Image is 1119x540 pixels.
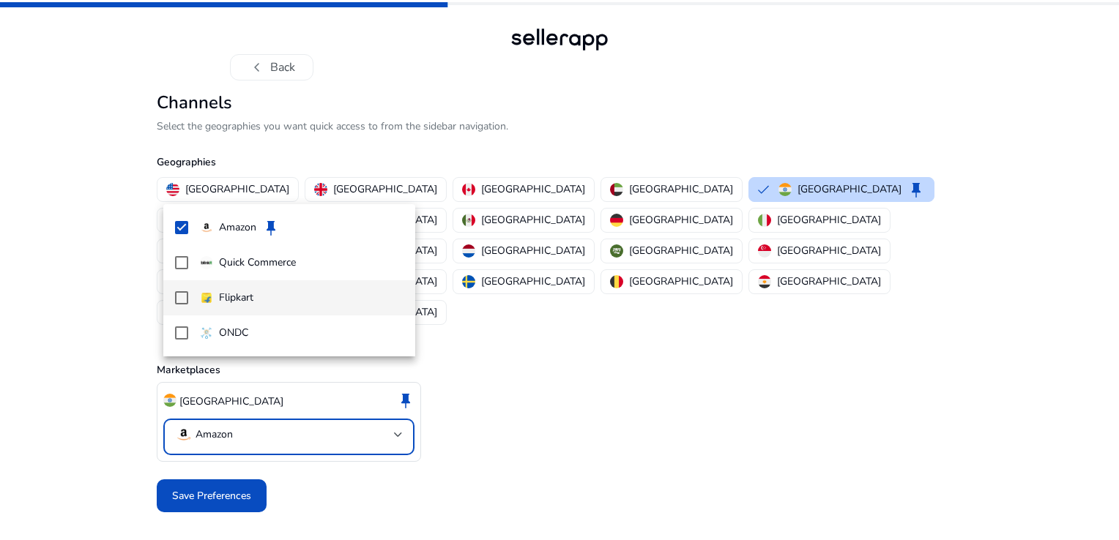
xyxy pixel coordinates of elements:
img: flipkart.svg [200,291,213,304]
img: ondc-sm.webp [200,326,213,340]
p: Quick Commerce [219,255,296,271]
img: amazon.svg [200,221,213,234]
img: quick-commerce.gif [200,256,213,269]
p: ONDC [219,325,248,341]
p: Amazon [219,220,256,236]
p: Flipkart [219,290,253,306]
span: keep [262,219,280,236]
